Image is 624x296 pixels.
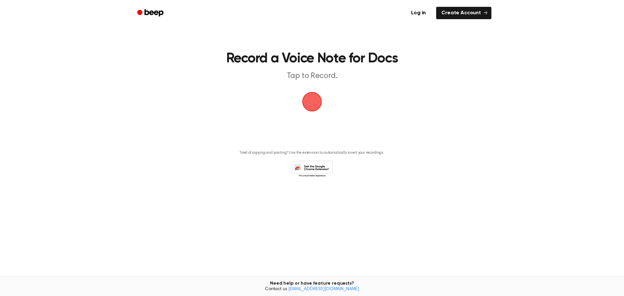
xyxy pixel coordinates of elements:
p: Tired of copying and pasting? Use the extension to automatically insert your recordings. [240,150,384,155]
a: Beep [133,7,169,19]
a: Log in [405,6,432,20]
a: Create Account [436,7,491,19]
p: Tap to Record. [187,71,437,82]
a: [EMAIL_ADDRESS][DOMAIN_NAME] [288,287,359,291]
img: Beep Logo [302,92,322,111]
h1: Record a Voice Note for Docs [146,52,478,66]
span: Contact us [4,287,620,292]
